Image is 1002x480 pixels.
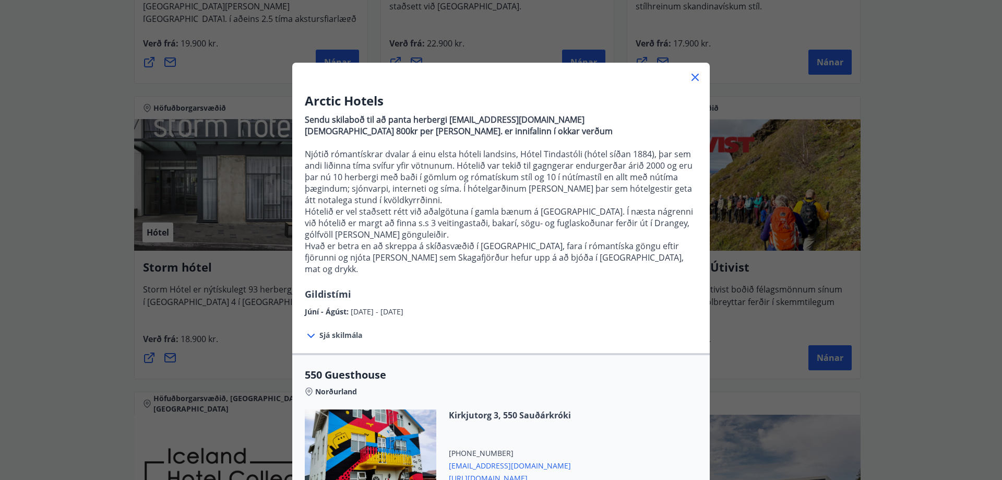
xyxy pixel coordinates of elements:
[449,459,571,471] span: [EMAIL_ADDRESS][DOMAIN_NAME]
[305,240,697,275] p: Hvað er betra en að skreppa á skíðasvæðið í [GEOGRAPHIC_DATA], fara í rómantíska göngu eftir fjör...
[305,92,697,110] h3: Arctic Hotels
[319,330,362,341] span: Sjá skilmála
[305,125,613,137] strong: [DEMOGRAPHIC_DATA] 800kr per [PERSON_NAME]. er innifalinn í okkar verðum
[305,148,697,206] p: Njótið rómantískrar dvalar á einu elsta hóteli landsins, Hótel Tindastóli (hótel síðan 1884), þar...
[315,387,357,397] span: Norðurland
[449,409,571,421] span: Kirkjutorg 3, 550 Sauðárkróki
[305,206,697,240] p: Hótelið er vel staðsett rétt við aðalgötuna í gamla bænum á [GEOGRAPHIC_DATA]. Í næsta nágrenni v...
[305,114,584,125] strong: Sendu skilaboð til að panta herbergi [EMAIL_ADDRESS][DOMAIN_NAME]
[351,307,403,317] span: [DATE] - [DATE]
[305,307,351,317] span: Júní - Ágúst :
[305,288,351,300] span: Gildistími
[449,448,571,459] span: [PHONE_NUMBER]
[305,368,697,382] span: 550 Guesthouse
